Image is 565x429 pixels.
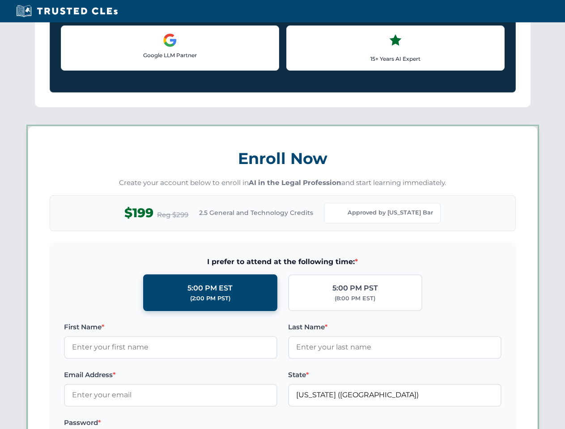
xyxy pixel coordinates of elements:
[288,322,501,332] label: Last Name
[13,4,120,18] img: Trusted CLEs
[124,203,153,223] span: $199
[288,336,501,358] input: Enter your last name
[348,208,433,217] span: Approved by [US_STATE] Bar
[64,370,277,380] label: Email Address
[294,55,497,63] p: 15+ Years AI Expert
[190,294,230,303] div: (2:00 PM PST)
[332,282,378,294] div: 5:00 PM PST
[64,384,277,406] input: Enter your email
[331,207,344,219] img: Florida Bar
[199,208,313,218] span: 2.5 General and Technology Credits
[335,294,375,303] div: (8:00 PM EST)
[64,417,277,428] label: Password
[64,322,277,332] label: First Name
[68,51,272,59] p: Google LLM Partner
[288,384,501,406] input: Florida (FL)
[157,210,188,220] span: Reg $299
[249,178,341,187] strong: AI in the Legal Profession
[187,282,233,294] div: 5:00 PM EST
[64,256,501,268] span: I prefer to attend at the following time:
[50,178,516,188] p: Create your account below to enroll in and start learning immediately.
[163,33,177,47] img: Google
[50,144,516,172] h3: Enroll Now
[64,336,277,358] input: Enter your first name
[288,370,501,380] label: State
